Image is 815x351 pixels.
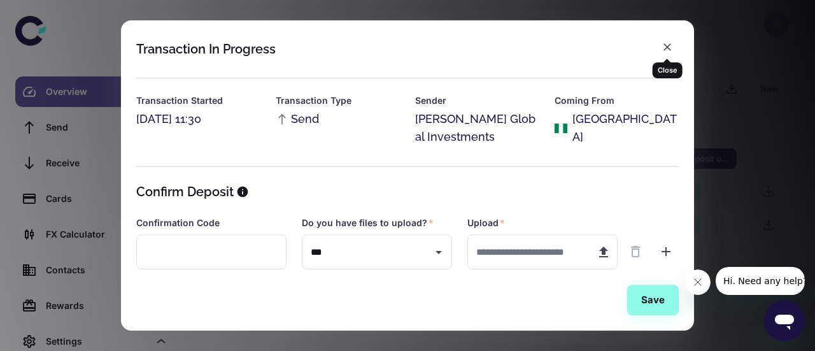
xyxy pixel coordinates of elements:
[555,94,679,108] h6: Coming From
[136,94,260,108] h6: Transaction Started
[627,285,679,315] button: Save
[764,300,805,341] iframe: Button to launch messaging window
[136,110,260,128] div: [DATE] 11:30
[276,94,400,108] h6: Transaction Type
[653,62,683,78] div: Close
[276,110,319,128] span: Send
[572,110,679,146] div: [GEOGRAPHIC_DATA]
[136,217,220,229] label: Confirmation Code
[302,217,434,229] label: Do you have files to upload?
[716,267,805,295] iframe: Message from company
[415,94,539,108] h6: Sender
[136,182,234,201] h5: Confirm Deposit
[467,217,505,229] label: Upload
[685,269,711,295] iframe: Close message
[430,243,448,261] button: Open
[136,41,276,57] div: Transaction In Progress
[8,9,92,19] span: Hi. Need any help?
[415,110,539,146] div: [PERSON_NAME] Global Investments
